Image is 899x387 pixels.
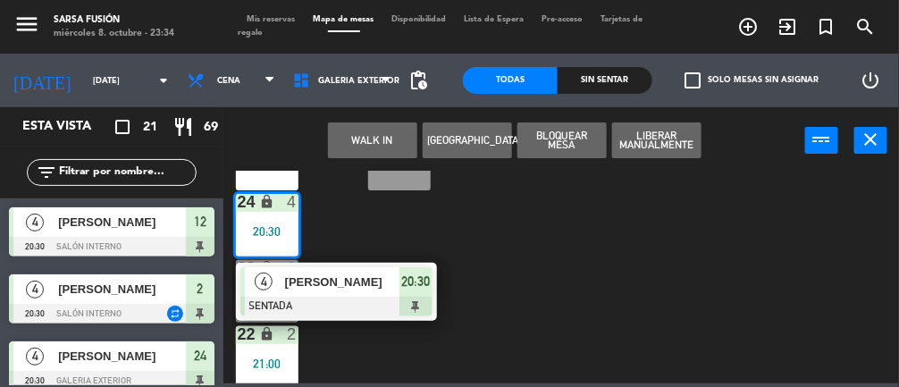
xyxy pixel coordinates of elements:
i: arrow_drop_down [153,70,174,91]
button: [GEOGRAPHIC_DATA] [423,122,512,158]
i: lock_open [259,260,274,275]
i: close [861,129,882,150]
div: Esta vista [9,116,129,138]
div: Sarsa Fusión [54,13,174,27]
i: power_settings_new [860,70,881,91]
input: Filtrar por nombre... [57,163,196,182]
span: [PERSON_NAME] [58,280,186,299]
span: check_box_outline_blank [685,72,701,88]
div: 2 [287,260,298,276]
i: lock [259,326,274,341]
i: turned_in_not [816,16,837,38]
span: 24 [194,345,206,366]
span: 20:30 [401,271,430,292]
div: Todas [463,67,558,94]
span: Galeria Exterior [318,76,399,86]
i: power_input [811,129,833,150]
span: Tarjetas de regalo [239,15,643,37]
span: Lista de Espera [456,15,534,23]
span: Mapa de mesas [305,15,383,23]
span: Cena [217,76,240,86]
div: 21:00 [236,358,298,370]
span: 69 [204,117,218,138]
div: 2 [287,326,298,342]
span: 12 [194,211,206,232]
span: [PERSON_NAME] [58,347,186,366]
i: add_circle_outline [737,16,759,38]
div: 22 [238,326,239,342]
div: 23 [238,260,239,276]
span: 21 [143,117,157,138]
i: filter_list [36,162,57,183]
button: menu [13,11,40,43]
span: 4 [26,348,44,366]
i: lock [259,194,274,209]
label: Solo mesas sin asignar [685,72,819,88]
i: crop_square [112,116,133,138]
button: Liberar Manualmente [612,122,702,158]
button: WALK IN [328,122,417,158]
span: 4 [26,281,44,299]
i: search [855,16,877,38]
span: pending_actions [407,70,429,91]
div: miércoles 8. octubre - 23:34 [54,27,174,40]
span: 2 [197,278,204,299]
span: Mis reservas [239,15,305,23]
div: 24 [238,194,239,210]
div: 22:30 [236,159,298,172]
span: Disponibilidad [383,15,456,23]
i: menu [13,11,40,38]
button: power_input [805,127,838,154]
i: restaurant [172,116,194,138]
button: Bloquear Mesa [517,122,607,158]
span: [PERSON_NAME] [58,213,186,231]
button: close [854,127,887,154]
span: [PERSON_NAME] [285,273,399,291]
i: exit_to_app [777,16,798,38]
div: Sin sentar [558,67,652,94]
div: 20:30 [236,225,298,238]
span: 4 [255,273,273,290]
span: Pre-acceso [534,15,592,23]
div: 4 [287,194,298,210]
span: 4 [26,214,44,231]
